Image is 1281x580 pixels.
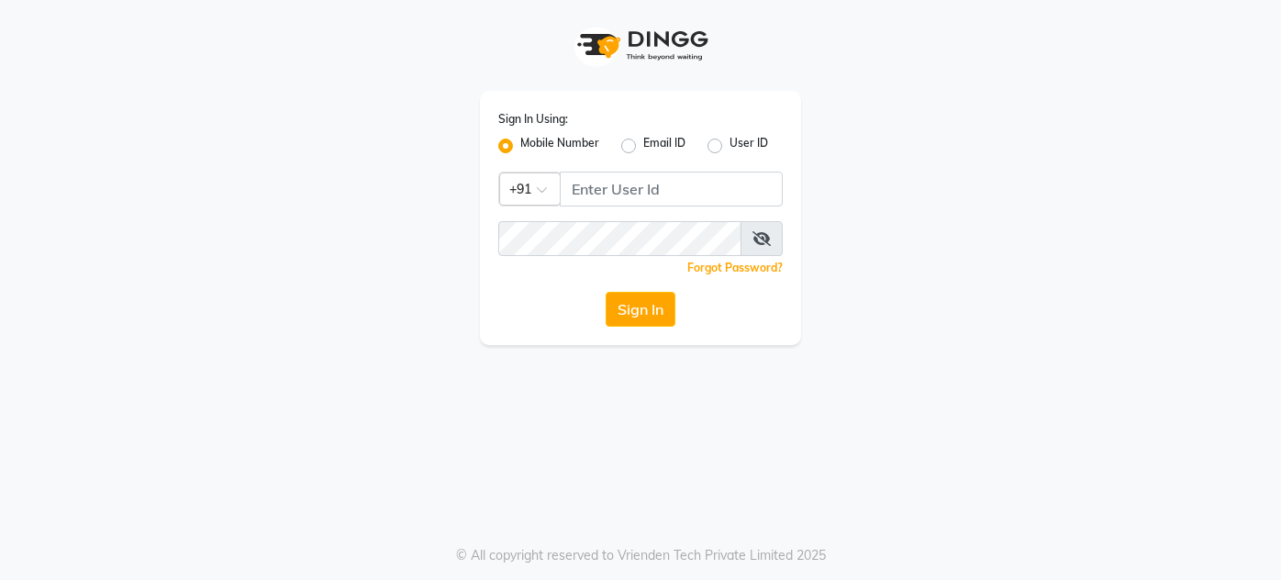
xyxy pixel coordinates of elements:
[643,135,685,157] label: Email ID
[567,18,714,72] img: logo1.svg
[730,135,768,157] label: User ID
[520,135,599,157] label: Mobile Number
[687,261,783,274] a: Forgot Password?
[560,172,783,206] input: Username
[606,292,675,327] button: Sign In
[498,111,568,128] label: Sign In Using:
[498,221,741,256] input: Username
